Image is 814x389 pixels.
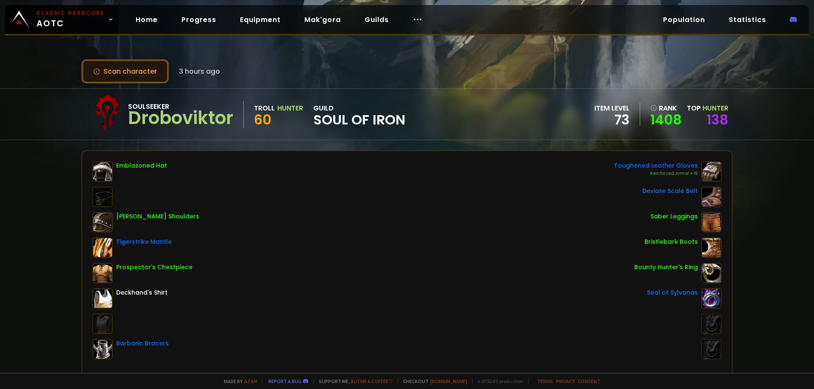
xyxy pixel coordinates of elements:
div: Troll [254,103,275,113]
a: Progress [175,11,223,28]
small: Classic Hardcore [36,9,104,17]
img: item-5107 [92,288,113,309]
a: Consent [578,378,600,384]
div: guild [313,103,405,126]
img: item-4830 [701,212,722,232]
div: item level [594,103,630,113]
img: item-6414 [701,288,722,309]
div: Prospector's Chestpiece [116,263,192,272]
a: [DOMAIN_NAME] [430,378,467,384]
div: Top [687,103,728,113]
div: Saber Leggings [650,212,698,221]
img: item-18948 [92,339,113,359]
img: item-5351 [701,263,722,283]
a: Home [129,11,164,28]
a: Buy me a coffee [351,378,393,384]
div: Soulseeker [128,101,233,112]
div: Bristlebark Boots [644,237,698,246]
img: item-4251 [92,212,113,232]
a: Statistics [722,11,773,28]
span: v. d752d5 - production [472,378,523,384]
div: Reinforced Armor +16 [614,170,698,177]
img: item-4048 [92,161,113,182]
img: item-4253 [701,161,722,182]
a: Privacy [556,378,574,384]
div: rank [650,103,682,113]
span: Checkout [398,378,467,384]
span: Support me, [313,378,393,384]
span: 3 hours ago [179,66,220,77]
a: a fan [244,378,257,384]
div: [PERSON_NAME] Shoulders [116,212,199,221]
a: Classic HardcoreAOTC [5,5,119,34]
a: Mak'gora [298,11,348,28]
button: Scan character [81,59,169,83]
span: Hunter [702,103,728,113]
div: Bounty Hunter's Ring [634,263,698,272]
span: 60 [254,110,271,129]
div: Barbaric Bracers [116,339,169,348]
img: item-14562 [92,263,113,283]
a: Population [656,11,712,28]
div: Hunter [277,103,303,113]
a: Report a bug [268,378,301,384]
a: Guilds [358,11,396,28]
div: Droboviktor [128,112,233,124]
a: 138 [707,110,728,129]
span: Soul of Iron [313,113,405,126]
div: Deckhand's Shirt [116,288,167,297]
span: Made by [219,378,257,384]
div: Tigerstrike Mantle [116,237,172,246]
a: Equipment [233,11,287,28]
img: item-13108 [92,237,113,258]
a: Terms [537,378,553,384]
div: Toughened Leather Gloves [614,161,698,170]
div: Seal of Sylvanas [647,288,698,297]
div: 73 [594,113,630,126]
a: 1408 [650,113,682,126]
img: item-6468 [701,187,722,207]
div: Emblazoned Hat [116,161,167,170]
img: item-14568 [701,237,722,258]
div: Deviate Scale Belt [642,187,698,196]
span: AOTC [36,9,104,30]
